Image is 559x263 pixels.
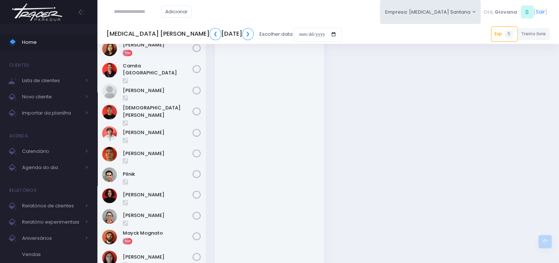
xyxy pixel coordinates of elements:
h4: Agenda [9,129,28,143]
div: [ ] [481,4,550,20]
a: Exp5 [491,27,517,41]
a: [PERSON_NAME] [123,87,193,94]
span: S [521,6,534,18]
span: Relatório experimentais [22,217,81,227]
a: [PERSON_NAME] [123,150,193,157]
img: Angélica Saori Komesu [102,41,117,56]
img: Daniel Kim [102,126,117,141]
span: Vendas [22,250,88,259]
img: Ligia Lima Trombetta [102,209,117,224]
img: Mayck Mognato Mantoan [102,229,117,244]
span: Lista de clientes [22,76,81,85]
img: Gabriel Saboia Pilnik [102,167,117,182]
a: Mayck Mognato [123,229,193,237]
a: [PERSON_NAME] [123,191,193,199]
a: Adicionar [162,6,192,18]
span: Agenda do dia [22,163,81,172]
a: Pilnik [123,171,193,178]
img: Felipe Freire [102,147,117,161]
a: ❯ [242,28,254,40]
span: Relatórios de clientes [22,201,81,211]
a: Treino livre [517,28,550,40]
a: [PERSON_NAME] [123,41,193,49]
a: Camila [GEOGRAPHIC_DATA] [123,62,193,77]
span: Importar da planilha [22,108,81,118]
span: Giovana [495,8,517,16]
a: Sair [536,8,545,16]
img: Camila de Sousa Alves [102,84,117,98]
h4: Relatórios [9,183,36,198]
span: Home [22,38,88,47]
a: [PERSON_NAME] [123,129,193,136]
span: Calendário [22,147,81,156]
h4: Clientes [9,58,29,73]
a: ❮ [209,28,221,40]
a: [PERSON_NAME] [123,212,193,219]
div: Escolher data: [107,26,342,43]
span: 5 [505,30,513,39]
img: Christian Chang Thomaz [102,105,117,119]
a: [DEMOGRAPHIC_DATA][PERSON_NAME] [123,104,193,119]
img: Lays Pacheco [102,188,117,203]
img: Camila Malta [102,63,117,77]
h5: [MEDICAL_DATA] [PERSON_NAME] [DATE] [107,28,254,40]
span: Aniversários [22,234,81,243]
span: Novo cliente [22,92,81,102]
a: [PERSON_NAME] [123,253,193,261]
span: Olá, [484,8,494,16]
